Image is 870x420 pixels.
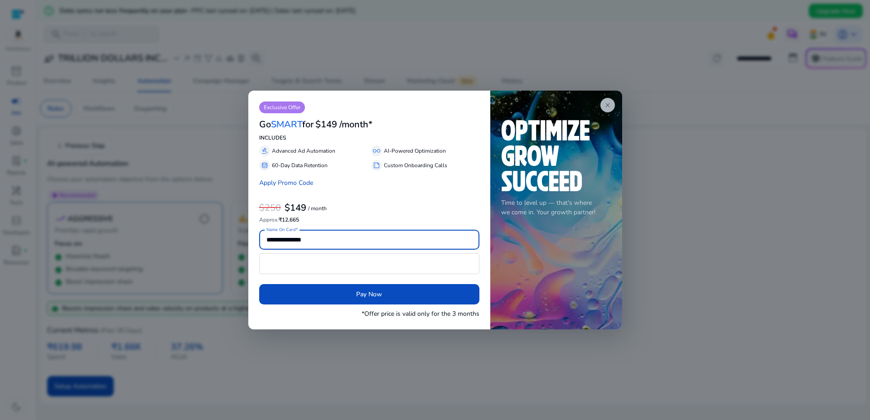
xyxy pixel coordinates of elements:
[373,147,380,154] span: all_inclusive
[308,206,327,212] p: / month
[604,101,611,109] span: close
[285,202,306,214] b: $149
[261,147,268,154] span: gavel
[259,284,479,304] button: Pay Now
[259,101,305,113] p: Exclusive Offer
[272,161,328,169] p: 60-Day Data Retention
[259,119,314,130] h3: Go for
[264,255,474,273] iframe: Secure card payment input frame
[373,162,380,169] span: summarize
[272,147,335,155] p: Advanced Ad Automation
[259,216,279,223] span: Approx.
[384,147,446,155] p: AI-Powered Optimization
[261,162,268,169] span: database
[271,118,302,130] span: SMART
[315,119,372,130] h3: $149 /month*
[259,134,479,142] p: INCLUDES
[362,309,479,319] p: *Offer price is valid only for the 3 months
[501,198,611,217] p: Time to level up — that's where we come in. Your growth partner!
[384,161,447,169] p: Custom Onboarding Calls
[356,290,382,299] span: Pay Now
[266,227,295,233] mat-label: Name On Card
[259,179,313,187] a: Apply Promo Code
[259,203,281,213] h3: $250
[259,217,479,223] h6: ₹12,665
